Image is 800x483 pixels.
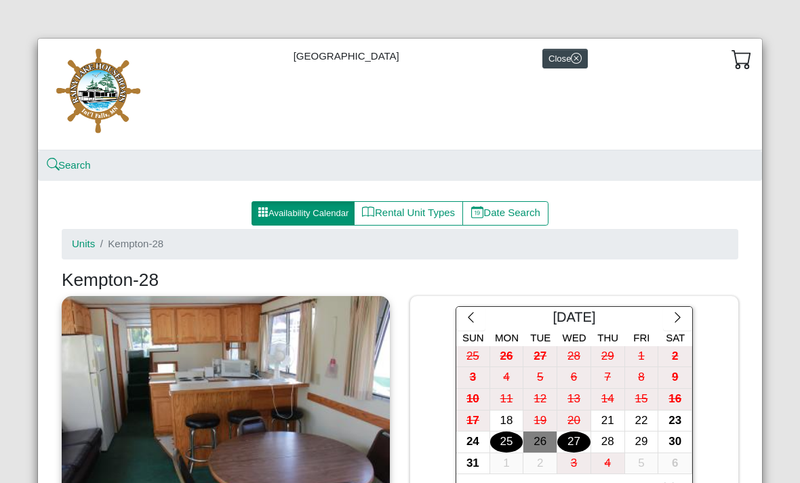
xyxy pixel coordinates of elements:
[48,160,58,170] svg: search
[490,411,523,432] div: 18
[530,332,551,343] span: Tue
[523,367,557,389] button: 5
[591,346,625,368] button: 29
[658,367,692,389] button: 9
[658,389,692,410] div: 16
[456,389,489,410] div: 10
[658,367,692,388] div: 9
[62,270,738,291] h3: Kempton-28
[456,367,489,388] div: 3
[462,201,548,226] button: calendar dateDate Search
[625,346,659,368] button: 1
[490,346,524,368] button: 26
[38,39,762,150] div: [GEOGRAPHIC_DATA]
[658,432,692,453] div: 30
[625,432,659,453] button: 29
[557,367,591,388] div: 6
[456,389,490,411] button: 10
[456,307,485,331] button: chevron left
[48,49,150,140] img: 55466189-bbd8-41c3-ab33-5e957c8145a3.jpg
[456,453,489,474] div: 31
[658,346,692,368] button: 2
[591,389,625,411] button: 14
[658,411,692,432] button: 23
[557,346,591,367] div: 28
[557,411,591,432] button: 20
[658,432,692,453] button: 30
[557,367,591,389] button: 6
[625,411,658,432] div: 22
[456,432,489,453] div: 24
[658,453,692,474] div: 6
[625,367,658,388] div: 8
[456,367,490,389] button: 3
[591,346,624,367] div: 29
[591,411,625,432] button: 21
[523,453,557,475] button: 2
[671,311,684,324] svg: chevron right
[563,332,586,343] span: Wed
[625,453,659,475] button: 5
[490,389,523,410] div: 11
[591,411,624,432] div: 21
[523,411,557,432] button: 19
[456,411,490,432] button: 17
[523,346,557,368] button: 27
[48,159,91,171] a: searchSearch
[591,367,625,389] button: 7
[523,432,557,453] div: 26
[456,453,490,475] button: 31
[495,332,519,343] span: Mon
[633,332,649,343] span: Fri
[464,311,477,324] svg: chevron left
[658,453,692,475] button: 6
[490,432,524,453] button: 25
[625,367,659,389] button: 8
[557,432,591,453] div: 27
[625,346,658,367] div: 1
[591,453,625,475] button: 4
[732,49,752,69] svg: cart
[625,432,658,453] div: 29
[557,432,591,453] button: 27
[354,201,463,226] button: bookRental Unit Types
[625,389,658,410] div: 15
[490,389,524,411] button: 11
[523,432,557,453] button: 26
[557,389,591,410] div: 13
[658,389,692,411] button: 16
[456,346,489,367] div: 25
[490,453,523,474] div: 1
[523,389,557,411] button: 12
[557,453,591,475] button: 3
[456,411,489,432] div: 17
[485,307,663,331] div: [DATE]
[571,53,582,64] svg: x circle
[557,389,591,411] button: 13
[490,432,523,453] div: 25
[542,49,588,68] button: Closex circle
[456,432,490,453] button: 24
[456,346,490,368] button: 25
[490,367,523,388] div: 4
[591,432,625,453] button: 28
[625,411,659,432] button: 22
[557,453,591,474] div: 3
[523,411,557,432] div: 19
[557,411,591,432] div: 20
[591,432,624,453] div: 28
[72,238,95,249] a: Units
[490,346,523,367] div: 26
[462,332,484,343] span: Sun
[557,346,591,368] button: 28
[362,206,375,219] svg: book
[471,206,484,219] svg: calendar date
[258,207,268,217] svg: grid3x3 gap fill
[523,389,557,410] div: 12
[625,453,658,474] div: 5
[108,238,163,249] span: Kempton-28
[490,453,524,475] button: 1
[597,332,618,343] span: Thu
[591,367,624,388] div: 7
[625,389,659,411] button: 15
